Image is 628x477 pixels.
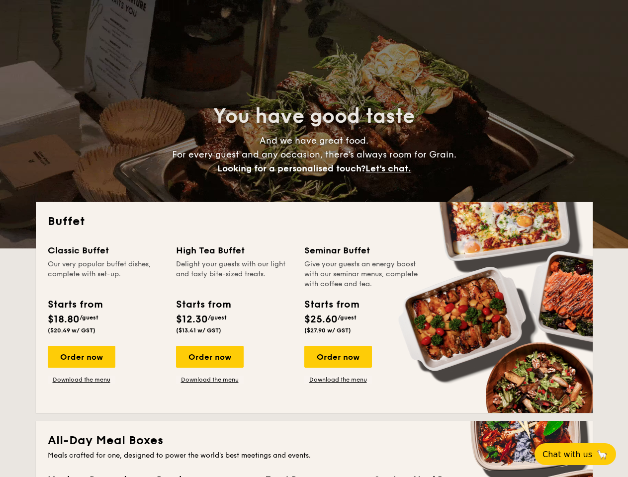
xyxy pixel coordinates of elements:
[596,449,608,460] span: 🦙
[176,259,292,289] div: Delight your guests with our light and tasty bite-sized treats.
[176,243,292,257] div: High Tea Buffet
[304,327,351,334] span: ($27.90 w/ GST)
[338,314,357,321] span: /guest
[304,346,372,368] div: Order now
[80,314,98,321] span: /guest
[176,297,230,312] div: Starts from
[213,104,415,128] span: You have good taste
[176,346,244,368] div: Order now
[48,433,581,449] h2: All-Day Meal Boxes
[304,376,372,384] a: Download the menu
[208,314,227,321] span: /guest
[365,163,411,174] span: Let's chat.
[48,346,115,368] div: Order now
[176,327,221,334] span: ($13.41 w/ GST)
[304,297,359,312] div: Starts from
[217,163,365,174] span: Looking for a personalised touch?
[535,443,616,465] button: Chat with us🦙
[48,314,80,325] span: $18.80
[172,135,456,174] span: And we have great food. For every guest and any occasion, there’s always room for Grain.
[48,376,115,384] a: Download the menu
[176,376,244,384] a: Download the menu
[542,450,592,459] span: Chat with us
[304,314,338,325] span: $25.60
[48,214,581,230] h2: Buffet
[48,297,102,312] div: Starts from
[304,243,421,257] div: Seminar Buffet
[48,243,164,257] div: Classic Buffet
[304,259,421,289] div: Give your guests an energy boost with our seminar menus, complete with coffee and tea.
[176,314,208,325] span: $12.30
[48,327,95,334] span: ($20.49 w/ GST)
[48,259,164,289] div: Our very popular buffet dishes, complete with set-up.
[48,451,581,461] div: Meals crafted for one, designed to power the world's best meetings and events.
